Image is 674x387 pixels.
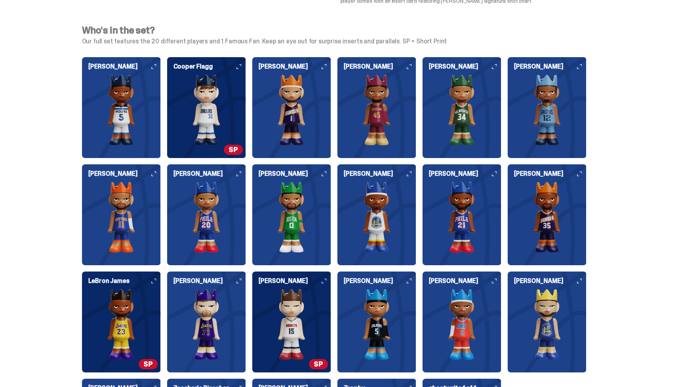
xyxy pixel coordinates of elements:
img: card image [167,74,246,145]
p: Our full set features the 20 different players and 1 Famous Fan. Keep an eye out for surprise ins... [82,38,586,45]
img: card image [167,182,246,253]
h6: [PERSON_NAME] [88,171,161,177]
h6: [PERSON_NAME] [514,278,586,284]
img: card image [167,289,246,360]
span: SP [309,359,328,369]
h6: [PERSON_NAME] [514,63,586,70]
img: card image [423,289,501,360]
img: card image [252,74,331,145]
h6: LeBron James [88,278,161,284]
h6: [PERSON_NAME] [514,171,586,177]
h6: [PERSON_NAME] [173,171,246,177]
img: card image [82,182,161,253]
h6: [PERSON_NAME] [344,278,416,284]
h6: [PERSON_NAME] [88,63,161,70]
img: card image [252,289,331,360]
img: card image [508,182,586,253]
img: card image [423,74,501,145]
h6: [PERSON_NAME] [429,278,501,284]
h4: Who's in the set? [82,26,586,35]
h6: [PERSON_NAME] [173,278,246,284]
h6: Cooper Flagg [173,63,246,70]
img: card image [337,289,416,360]
img: card image [82,289,161,360]
img: card image [252,182,331,253]
h6: [PERSON_NAME] [429,171,501,177]
span: SP [224,145,243,155]
img: card image [508,74,586,145]
h6: [PERSON_NAME] [259,63,331,70]
img: card image [508,289,586,360]
h6: [PERSON_NAME] [429,63,501,70]
h6: [PERSON_NAME] [259,171,331,177]
h6: [PERSON_NAME] [259,278,331,284]
h6: [PERSON_NAME] [344,63,416,70]
img: card image [82,74,161,145]
img: card image [337,74,416,145]
span: SP [139,359,158,369]
img: card image [337,182,416,253]
h6: [PERSON_NAME] [344,171,416,177]
img: card image [423,182,501,253]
